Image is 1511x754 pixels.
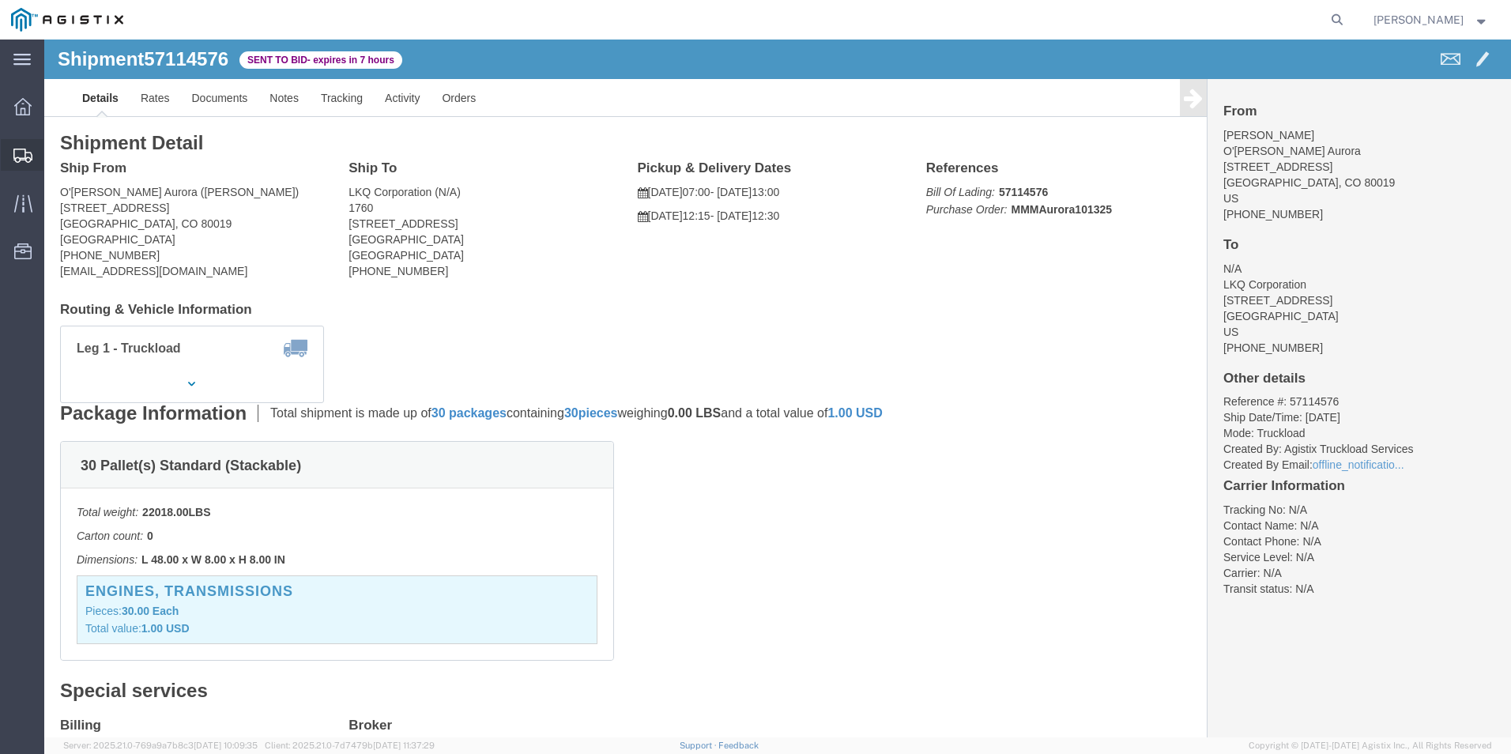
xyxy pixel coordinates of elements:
[1373,11,1464,28] span: Corey Keys
[1373,10,1490,29] button: [PERSON_NAME]
[265,741,435,750] span: Client: 2025.21.0-7d7479b
[63,741,258,750] span: Server: 2025.21.0-769a9a7b8c3
[718,741,759,750] a: Feedback
[11,8,123,32] img: logo
[44,40,1511,737] iframe: FS Legacy Container
[680,741,719,750] a: Support
[194,741,258,750] span: [DATE] 10:09:35
[373,741,435,750] span: [DATE] 11:37:29
[1249,739,1492,752] span: Copyright © [DATE]-[DATE] Agistix Inc., All Rights Reserved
